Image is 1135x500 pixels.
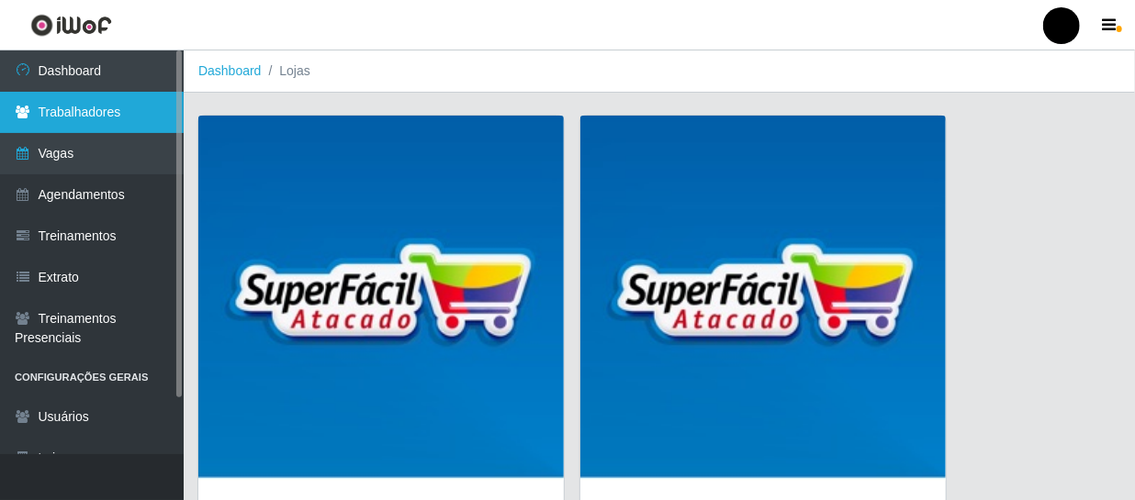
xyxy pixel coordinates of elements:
[184,50,1135,93] nav: breadcrumb
[198,116,564,481] img: cardImg
[198,63,262,78] a: Dashboard
[262,61,310,81] li: Lojas
[580,116,946,481] img: cardImg
[30,14,112,37] img: CoreUI Logo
